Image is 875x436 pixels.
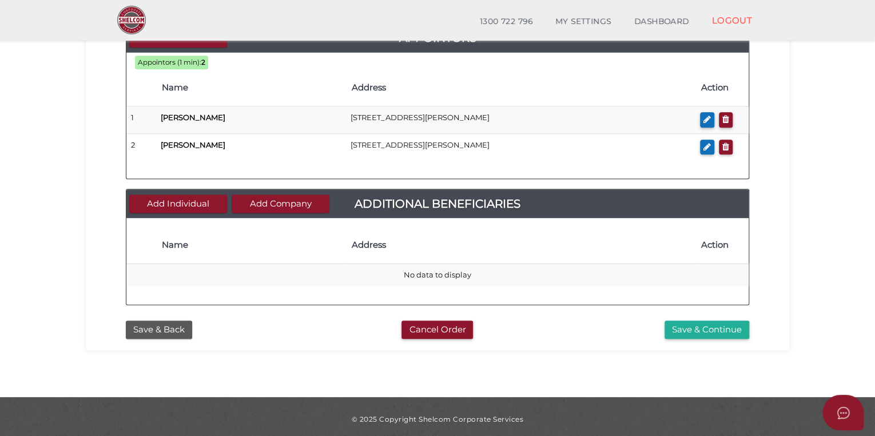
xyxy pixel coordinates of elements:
[544,10,623,33] a: MY SETTINGS
[700,9,763,32] a: LOGOUT
[665,320,749,339] button: Save & Continue
[162,240,340,250] h4: Name
[126,320,192,339] button: Save & Back
[623,10,701,33] a: DASHBOARD
[345,133,695,160] td: [STREET_ADDRESS][PERSON_NAME]
[201,58,205,66] b: 2
[701,83,743,93] h4: Action
[126,263,749,286] td: No data to display
[162,83,340,93] h4: Name
[129,195,227,213] button: Add Individual
[94,414,781,424] div: © 2025 Copyright Shelcom Corporate Services
[161,113,225,122] b: [PERSON_NAME]
[468,10,544,33] a: 1300 722 796
[701,240,743,250] h4: Action
[351,83,689,93] h4: Address
[351,240,689,250] h4: Address
[126,106,156,134] td: 1
[126,133,156,160] td: 2
[345,106,695,134] td: [STREET_ADDRESS][PERSON_NAME]
[161,140,225,149] b: [PERSON_NAME]
[401,320,473,339] button: Cancel Order
[232,195,329,213] button: Add Company
[138,58,201,66] span: Appointors (1 min):
[126,195,749,213] a: Additional Beneficiaries
[822,395,864,430] button: Open asap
